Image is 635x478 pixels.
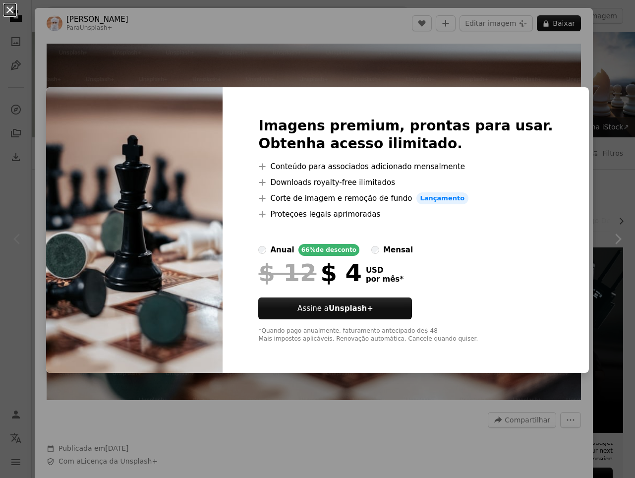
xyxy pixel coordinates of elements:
[270,244,294,256] div: anual
[258,298,412,319] button: Assine aUnsplash+
[366,266,404,275] span: USD
[298,244,359,256] div: 66% de desconto
[416,192,469,204] span: Lançamento
[258,246,266,254] input: anual66%de desconto
[371,246,379,254] input: mensal
[258,260,316,286] span: $ 12
[258,117,553,153] h2: Imagens premium, prontas para usar. Obtenha acesso ilimitado.
[258,260,361,286] div: $ 4
[366,275,404,284] span: por mês *
[46,87,223,373] img: premium_photo-1670183859029-99a0a2c1912b
[383,244,413,256] div: mensal
[258,192,553,204] li: Corte de imagem e remoção de fundo
[258,327,553,343] div: *Quando pago anualmente, faturamento antecipado de $ 48 Mais impostos aplicáveis. Renovação autom...
[329,304,373,313] strong: Unsplash+
[258,161,553,173] li: Conteúdo para associados adicionado mensalmente
[258,177,553,188] li: Downloads royalty-free ilimitados
[258,208,553,220] li: Proteções legais aprimoradas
